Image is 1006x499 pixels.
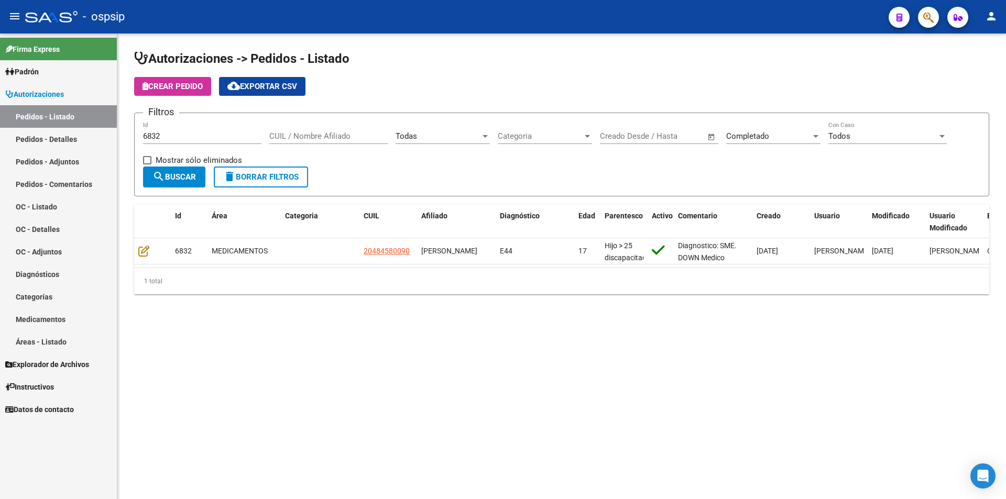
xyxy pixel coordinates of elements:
button: Exportar CSV [219,77,305,96]
datatable-header-cell: Creado [752,205,810,239]
span: [PERSON_NAME] [930,247,986,255]
button: Buscar [143,167,205,187]
mat-icon: cloud_download [227,80,240,92]
span: Exportar CSV [227,82,297,91]
mat-icon: menu [8,10,21,23]
button: Borrar Filtros [214,167,308,187]
span: Modificado [872,212,910,220]
span: Comentario [678,212,717,220]
span: Firma Express [5,43,60,55]
span: Autorizaciones -> Pedidos - Listado [134,51,349,66]
datatable-header-cell: Modificado [868,205,925,239]
input: End date [643,131,694,141]
span: Afiliado [421,212,447,220]
datatable-header-cell: Activo [648,205,674,239]
datatable-header-cell: Afiliado [417,205,496,239]
button: Crear Pedido [134,77,211,96]
span: Buscar [152,172,196,182]
datatable-header-cell: Categoria [281,205,359,239]
span: 20484580090 [364,247,410,255]
span: Activo [652,212,673,220]
mat-icon: delete [223,170,236,183]
h3: Filtros [143,105,179,119]
div: 1 total [134,268,989,294]
span: Edad [578,212,595,220]
datatable-header-cell: Comentario [674,205,752,239]
span: Categoria [498,131,583,141]
span: CUIL [364,212,379,220]
span: Crear Pedido [143,82,203,91]
datatable-header-cell: CUIL [359,205,417,239]
span: Parentesco [605,212,643,220]
span: Padrón [5,66,39,77]
datatable-header-cell: Usuario Modificado [925,205,983,239]
span: Datos de contacto [5,404,74,415]
span: Usuario [814,212,840,220]
span: 6832 [175,247,192,255]
datatable-header-cell: Parentesco [600,205,648,239]
span: Hijo > 25 discapacitado [605,241,651,262]
span: Categoria [285,212,318,220]
span: Área [212,212,227,220]
span: Diagnostico: SME. DOWN Medico Tratante: FERRARI Teléfono: [PHONE_NUMBER] Domicilio: [PERSON_NAME]... [678,241,742,428]
mat-icon: person [985,10,998,23]
input: Start date [600,131,634,141]
span: 17 [578,247,587,255]
datatable-header-cell: Id [171,205,207,239]
span: Mostrar sólo eliminados [156,154,242,167]
span: E44 [500,247,512,255]
div: Open Intercom Messenger [970,463,996,489]
span: Completado [726,131,769,141]
span: [PERSON_NAME] [814,247,870,255]
span: MEDICAMENTOS [212,247,268,255]
span: [PERSON_NAME] [421,247,477,255]
datatable-header-cell: Área [207,205,281,239]
datatable-header-cell: Diagnóstico [496,205,574,239]
span: Diagnóstico [500,212,540,220]
span: Instructivos [5,381,54,393]
span: Todos [828,131,850,141]
button: Open calendar [706,131,718,143]
mat-icon: search [152,170,165,183]
span: Usuario Modificado [930,212,967,232]
span: Todas [396,131,417,141]
span: - ospsip [83,5,125,28]
datatable-header-cell: Usuario [810,205,868,239]
span: Borrar Filtros [223,172,299,182]
span: Id [175,212,181,220]
span: [DATE] [872,247,893,255]
span: Creado [757,212,781,220]
span: [DATE] [757,247,778,255]
span: Autorizaciones [5,88,64,100]
span: Explorador de Archivos [5,359,89,370]
datatable-header-cell: Edad [574,205,600,239]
